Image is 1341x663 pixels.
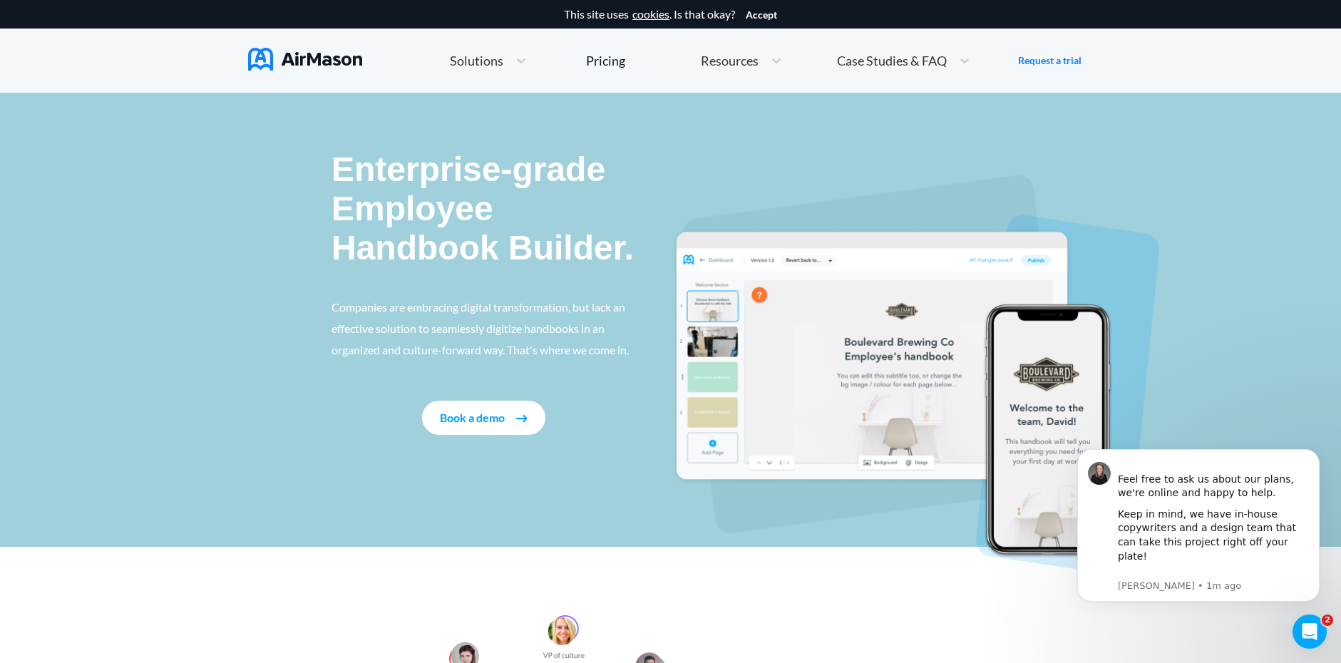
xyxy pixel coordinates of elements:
span: Case Studies & FAQ [837,54,947,67]
iframe: Intercom live chat [1293,615,1327,649]
img: handbook intro [671,175,1159,575]
span: 2 [1322,615,1333,626]
a: Pricing [586,48,625,73]
a: Request a trial [1018,53,1081,68]
button: Accept cookies [746,9,777,21]
iframe: Intercom notifications message [1056,442,1341,625]
span: Resources [701,54,759,67]
img: AirMason Logo [248,48,362,71]
button: Book a demo [422,401,545,435]
div: Pricing [586,54,625,67]
a: cookies [632,8,669,21]
span: Solutions [450,54,503,67]
p: Enterprise-grade Employee Handbook Builder. [332,150,637,268]
p: Companies are embracing digital transformation, but lack an effective solution to seamlessly digi... [332,297,637,361]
